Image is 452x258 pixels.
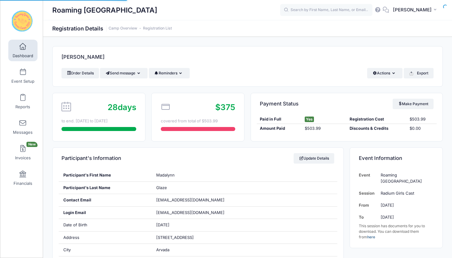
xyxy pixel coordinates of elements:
[305,117,314,122] span: Yes
[156,235,194,240] span: [STREET_ADDRESS]
[260,95,299,113] h4: Payment Status
[257,116,302,122] div: Paid in Full
[8,91,38,112] a: Reports
[393,6,432,13] span: [PERSON_NAME]
[100,68,148,78] button: Send message
[156,247,169,252] span: Arvada
[393,99,434,109] a: Make Payment
[149,68,190,78] button: Reminders
[59,182,152,194] div: Participant's Last Name
[389,3,443,17] button: [PERSON_NAME]
[52,25,172,32] h1: Registration Details
[14,181,32,186] span: Financials
[359,199,378,211] td: From
[404,68,434,78] button: Export
[280,4,372,16] input: Search by First Name, Last Name, or Email...
[156,222,169,227] span: [DATE]
[13,53,33,58] span: Dashboard
[8,142,38,163] a: InvoicesNew
[108,101,136,113] div: days
[59,232,152,244] div: Address
[294,153,335,164] a: Update Details
[378,169,434,187] td: Roaming [GEOGRAPHIC_DATA]
[52,3,157,17] h1: Roaming [GEOGRAPHIC_DATA]
[0,6,43,36] a: Roaming Gnome Theatre
[26,142,38,147] span: New
[359,150,402,167] h4: Event Information
[406,116,436,122] div: $503.99
[11,79,34,84] span: Event Setup
[347,116,406,122] div: Registration Cost
[10,10,34,33] img: Roaming Gnome Theatre
[378,211,434,223] td: [DATE]
[359,187,378,199] td: Session
[156,197,224,202] span: [EMAIL_ADDRESS][DOMAIN_NAME]
[59,169,152,181] div: Participant's First Name
[8,65,38,87] a: Event Setup
[109,26,137,31] a: Camp Overview
[161,118,235,124] div: covered from total of $503.99
[378,187,434,199] td: Radium Girls Cast
[359,223,433,240] div: This session has documents for you to download. You can download them from
[347,125,406,132] div: Discounts & Credits
[359,211,378,223] td: To
[156,185,167,190] span: Glaze
[61,49,105,66] h4: [PERSON_NAME]
[61,150,121,167] h4: Participant's Information
[8,40,38,61] a: Dashboard
[156,173,175,177] span: Madalynn
[61,118,136,124] div: to end. [DATE] to [DATE]
[156,210,233,216] span: [EMAIL_ADDRESS][DOMAIN_NAME]
[61,68,99,78] a: Order Details
[257,125,302,132] div: Amount Paid
[59,244,152,256] div: City
[367,68,402,78] button: Actions
[143,26,172,31] a: Registration List
[359,169,378,187] td: Event
[59,219,152,231] div: Date of Birth
[59,207,152,219] div: Login Email
[378,199,434,211] td: [DATE]
[15,104,30,109] span: Reports
[59,194,152,206] div: Contact Email
[13,130,33,135] span: Messages
[108,102,118,112] span: 28
[406,125,436,132] div: $0.00
[302,125,347,132] div: $503.99
[8,167,38,189] a: Financials
[215,102,235,112] span: $375
[15,155,31,161] span: Invoices
[8,116,38,138] a: Messages
[367,235,375,239] a: here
